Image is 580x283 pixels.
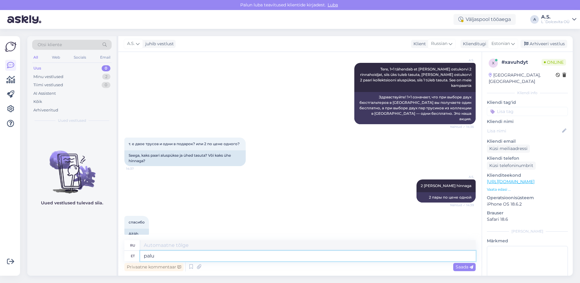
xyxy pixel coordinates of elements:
[487,216,568,223] p: Safari 18.6
[491,40,510,47] span: Estonian
[492,61,494,65] span: x
[530,15,539,24] div: A
[102,74,110,80] div: 2
[124,229,149,239] div: Aitäh
[58,118,86,123] span: Uued vestlused
[124,150,246,166] div: Seega, kaks paari aluspükse ja ühed tasuta? Või kaks ühe hinnaga?
[487,210,568,216] p: Brauser
[541,59,566,66] span: Online
[143,41,174,47] div: juhib vestlust
[129,220,145,224] span: спасибо
[33,107,58,113] div: Arhiveeritud
[51,53,61,61] div: Web
[126,166,149,171] span: 14:37
[131,251,135,261] div: et
[431,40,447,47] span: Russian
[487,229,568,234] div: [PERSON_NAME]
[489,72,556,85] div: [GEOGRAPHIC_DATA], [GEOGRAPHIC_DATA]
[487,138,568,145] p: Kliendi email
[72,53,87,61] div: Socials
[421,183,471,188] span: 2 [PERSON_NAME] hinnaga
[541,15,576,24] a: A.S.L´Dolcevita OÜ
[487,107,568,116] input: Lisa tag
[487,90,568,96] div: Kliendi info
[487,179,534,184] a: [URL][DOMAIN_NAME]
[33,90,56,97] div: AI Assistent
[38,42,62,48] span: Otsi kliente
[487,118,568,125] p: Kliendi nimi
[487,201,568,207] p: iPhone OS 18.6.2
[487,187,568,192] p: Vaata edasi ...
[487,172,568,179] p: Klienditeekond
[541,15,570,19] div: A.S.
[487,238,568,244] p: Märkmed
[27,140,116,194] img: No chats
[460,41,486,47] div: Klienditugi
[501,59,541,66] div: # xavuhdyt
[450,124,474,129] span: Nähtud ✓ 14:36
[5,41,16,53] img: Askly Logo
[33,65,41,71] div: Uus
[41,200,103,206] p: Uued vestlused tulevad siia.
[450,203,474,207] span: Nähtud ✓ 14:39
[451,58,474,63] span: A.S.
[354,92,476,124] div: Здравствуйте! 1+1 означает, что при выборе двух бюстгальтеров в [GEOGRAPHIC_DATA] вы получаете од...
[360,67,472,88] span: Tere, 1+1 tähendab et [PERSON_NAME] ostukorvi 2 rinnahoidjat, siis üks tuleb tasuta, [PERSON_NAME...
[487,195,568,201] p: Operatsioonisüsteem
[33,99,42,105] div: Kõik
[326,2,340,8] span: Luba
[124,263,184,271] div: Privaatne kommentaar
[411,41,426,47] div: Klient
[127,40,135,47] span: A.S.
[487,128,561,134] input: Lisa nimi
[454,14,516,25] div: Väljaspool tööaega
[140,251,476,261] textarea: palu
[99,53,112,61] div: Email
[521,40,567,48] div: Arhiveeri vestlus
[487,145,530,153] div: Küsi meiliaadressi
[102,82,110,88] div: 0
[102,65,110,71] div: 0
[487,162,536,170] div: Küsi telefoninumbrit
[129,141,240,146] span: т. е двое трусов и одни в подарок? или 2 по цене одного?
[416,192,476,203] div: 2 пары по цене одной
[33,74,63,80] div: Minu vestlused
[33,82,63,88] div: Tiimi vestlused
[130,240,135,251] div: ru
[487,99,568,106] p: Kliendi tag'id
[32,53,39,61] div: All
[451,175,474,179] span: A.S.
[487,155,568,162] p: Kliendi telefon
[541,19,570,24] div: L´Dolcevita OÜ
[456,264,473,270] span: Saada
